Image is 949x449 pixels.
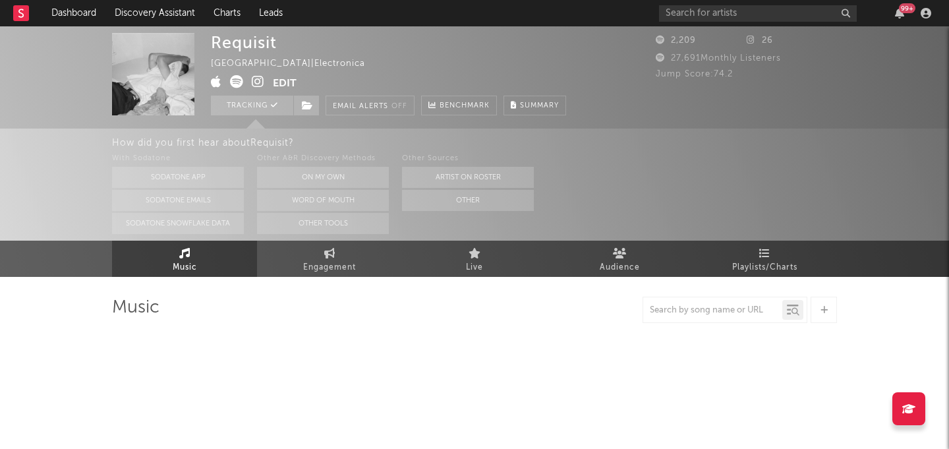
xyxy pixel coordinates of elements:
div: Requisit [211,33,277,52]
span: Summary [520,102,559,109]
button: Sodatone App [112,167,244,188]
em: Off [391,103,407,110]
span: Benchmark [440,98,490,114]
button: Email AlertsOff [326,96,415,115]
div: Other A&R Discovery Methods [257,151,389,167]
input: Search for artists [659,5,857,22]
button: Artist on Roster [402,167,534,188]
div: How did you first hear about Requisit ? [112,135,949,151]
div: Other Sources [402,151,534,167]
span: Music [173,260,197,276]
span: Audience [600,260,640,276]
span: 26 [747,36,773,45]
button: Sodatone Snowflake Data [112,213,244,234]
span: 2,209 [656,36,696,45]
a: Engagement [257,241,402,277]
button: Sodatone Emails [112,190,244,211]
button: Tracking [211,96,293,115]
span: Playlists/Charts [732,260,797,276]
a: Audience [547,241,692,277]
a: Music [112,241,257,277]
button: On My Own [257,167,389,188]
a: Playlists/Charts [692,241,837,277]
button: Edit [273,75,297,92]
a: Live [402,241,547,277]
button: Summary [503,96,566,115]
div: 99 + [899,3,915,13]
button: 99+ [895,8,904,18]
div: With Sodatone [112,151,244,167]
span: 27,691 Monthly Listeners [656,54,781,63]
a: Benchmark [421,96,497,115]
span: Jump Score: 74.2 [656,70,733,78]
span: Engagement [303,260,356,276]
span: Live [466,260,483,276]
button: Other Tools [257,213,389,234]
div: [GEOGRAPHIC_DATA] | Electronica [211,56,380,72]
button: Other [402,190,534,211]
button: Word Of Mouth [257,190,389,211]
input: Search by song name or URL [643,305,782,316]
